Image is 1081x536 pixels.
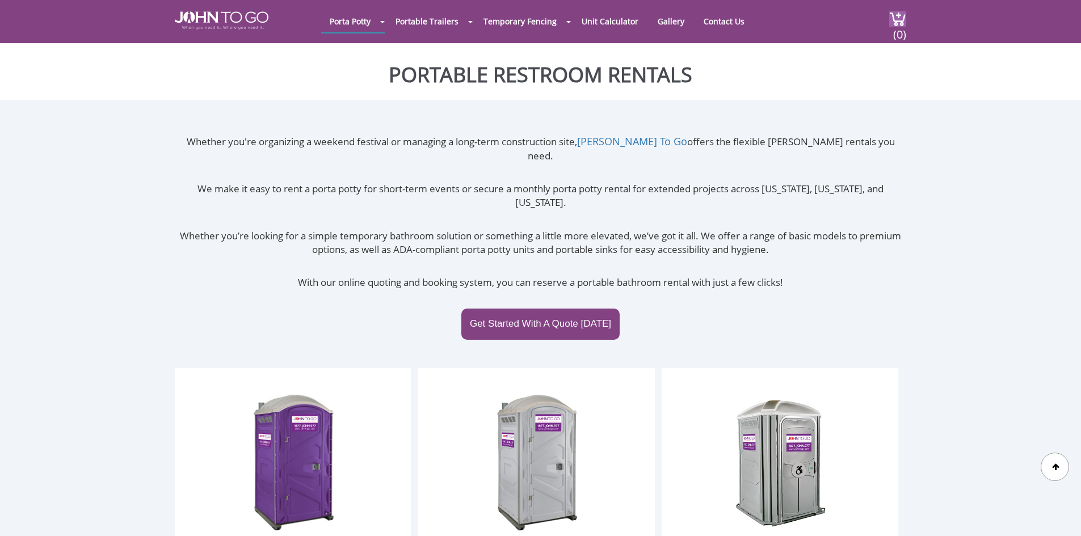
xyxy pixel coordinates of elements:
[735,391,826,533] img: ADA Handicapped Accessible Unit
[175,182,906,210] p: We make it easy to rent a porta potty for short-term events or secure a monthly porta potty renta...
[175,134,906,163] p: Whether you're organizing a weekend festival or managing a long-term construction site, offers th...
[573,10,647,32] a: Unit Calculator
[695,10,753,32] a: Contact Us
[461,309,620,339] a: Get Started With A Quote [DATE]
[175,229,906,257] p: Whether you’re looking for a simple temporary bathroom solution or something a little more elevat...
[387,10,467,32] a: Portable Trailers
[321,10,379,32] a: Porta Potty
[175,276,906,289] p: With our online quoting and booking system, you can reserve a portable bathroom rental with just ...
[175,11,268,29] img: JOHN to go
[893,18,906,42] span: (0)
[889,11,906,27] img: cart a
[475,10,565,32] a: Temporary Fencing
[649,10,693,32] a: Gallery
[577,134,687,148] a: [PERSON_NAME] To Go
